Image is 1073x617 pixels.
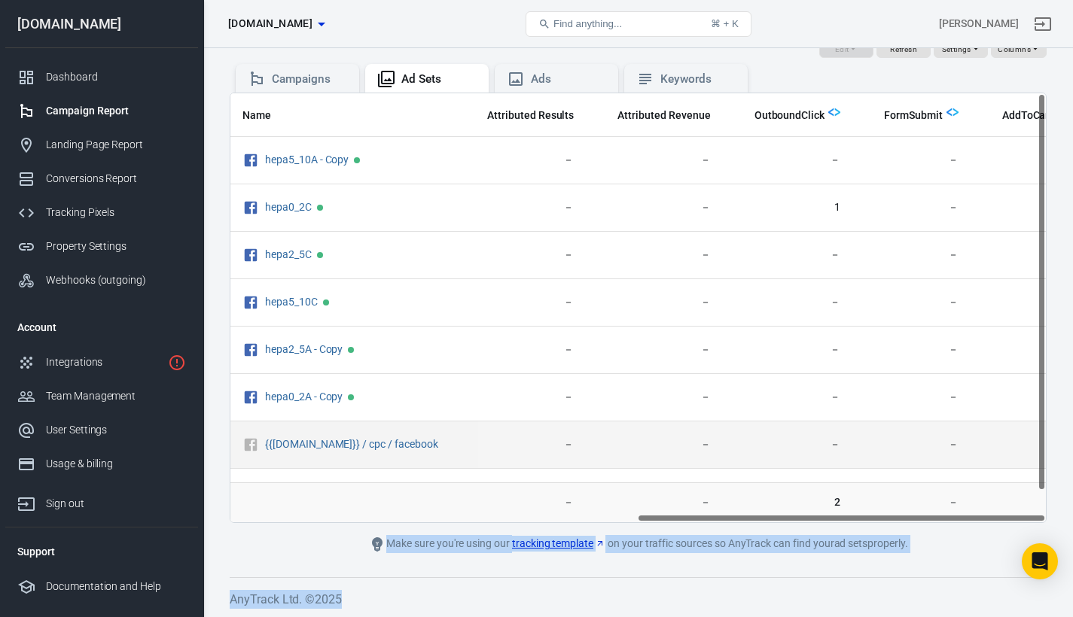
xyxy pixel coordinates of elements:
svg: Facebook Ads [242,388,259,406]
div: Team Management [46,388,186,404]
span: hepa0_2A - Copy [265,391,345,402]
span: － [468,200,574,215]
span: hepa5_10A - Copy [265,154,351,165]
a: User Settings [5,413,198,447]
a: Landing Page Report [5,128,198,162]
span: OutboundClick [754,108,825,123]
span: AddToCart [983,108,1053,123]
svg: Facebook Ads [242,341,259,359]
a: hepa2_5A - Copy [265,343,343,355]
svg: Unknown Facebook [242,436,259,454]
span: － [864,342,959,357]
span: － [983,200,1069,215]
a: Webhooks (outgoing) [5,263,198,297]
span: Active [317,205,323,211]
span: － [468,342,574,357]
a: Usage & billing [5,447,198,481]
a: hepa2_5C [265,248,312,260]
li: Support [5,533,198,570]
span: － [983,248,1069,263]
span: OutboundClick [735,108,825,123]
span: － [864,495,959,510]
a: hepa0_2A - Copy [265,391,343,403]
span: Refresh [890,43,917,56]
span: － [735,437,840,452]
div: Sign out [46,496,186,512]
a: hepa0_2C [265,201,312,213]
span: － [598,437,710,452]
span: FormSubmit [884,108,943,123]
span: － [598,342,710,357]
span: 2 [735,495,840,510]
span: hepa2_5C [265,249,314,260]
div: Tracking Pixels [46,205,186,220]
button: [DOMAIN_NAME] [222,10,331,38]
span: － [864,153,959,168]
span: － [983,153,1069,168]
span: Settings [942,43,971,56]
svg: Facebook Ads [242,151,259,169]
div: Ads [531,71,606,87]
span: The total revenue attributed according to your ad network (Facebook, Google, etc.) [617,106,710,124]
div: Open Intercom Messenger [1022,543,1058,579]
span: Active [354,157,360,163]
span: hepa5_10C [265,296,320,307]
div: Usage & billing [46,456,186,472]
h6: AnyTrack Ltd. © 2025 [230,590,1047,609]
a: Team Management [5,379,198,413]
svg: Facebook Ads [242,293,259,312]
span: － [598,495,710,510]
span: － [468,153,574,168]
span: Active [323,299,329,305]
span: － [983,342,1069,357]
span: － [864,295,959,310]
span: － [468,295,574,310]
div: Account id: GXqx2G2u [939,16,1019,32]
span: AddToCart [1002,108,1053,123]
div: Dashboard [46,69,186,85]
span: hepa2_5A - Copy [265,344,345,354]
span: The total revenue attributed according to your ad network (Facebook, Google, etc.) [598,106,710,124]
img: Logo [946,106,959,118]
span: － [983,295,1069,310]
a: Campaign Report [5,94,198,128]
span: － [598,200,710,215]
li: Account [5,309,198,345]
div: [DOMAIN_NAME] [5,17,198,31]
span: Columns [998,43,1031,56]
div: Integrations [46,354,162,370]
div: Landing Page Report [46,137,186,153]
span: {{campaign.id}} / cpc / facebook [265,439,440,449]
span: － [468,495,574,510]
a: Sign out [5,481,198,521]
span: Active [348,394,354,400]
div: User Settings [46,422,186,438]
a: Property Settings [5,229,198,263]
span: Active [317,252,323,258]
a: Sign out [1025,6,1061,42]
span: － [735,390,840,405]
a: Conversions Report [5,162,198,196]
span: － [598,248,710,263]
svg: Facebook Ads [242,199,259,217]
span: Attributed Results [487,108,574,123]
div: Campaigns [272,71,347,87]
span: The total conversions attributed according to your ad network (Facebook, Google, etc.) [487,106,574,124]
svg: 1 networks not verified yet [168,354,186,372]
img: Logo [828,106,840,118]
div: Keywords [660,71,736,87]
span: － [735,295,840,310]
span: 1 [735,200,840,215]
span: worldwidehealthytip.com [228,14,312,33]
div: Make sure you're using our on your traffic sources so AnyTrack can find your ad sets properly. [300,535,977,553]
div: ⌘ + K [711,18,739,29]
div: Webhooks (outgoing) [46,272,186,288]
span: － [864,248,959,263]
span: － [735,153,840,168]
span: － [598,153,710,168]
span: － [598,390,710,405]
div: Campaign Report [46,103,186,119]
a: {{[DOMAIN_NAME]}} / cpc / facebook [265,438,438,450]
span: hepa0_2C [265,202,314,212]
a: tracking template [512,536,605,552]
